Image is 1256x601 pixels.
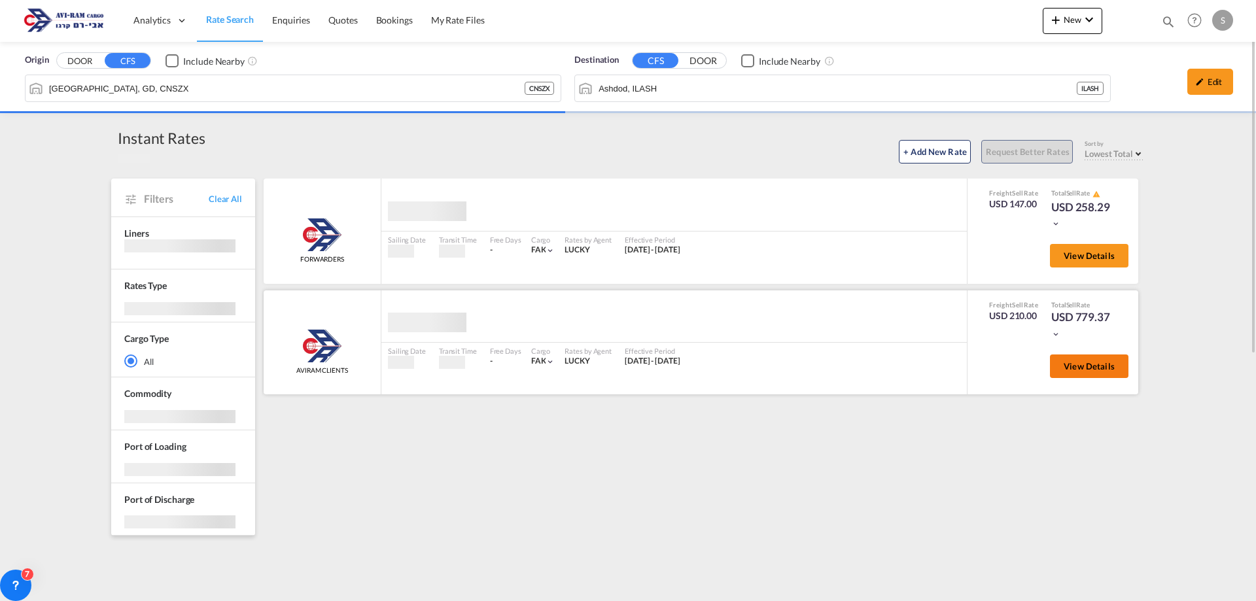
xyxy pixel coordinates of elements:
[1066,189,1077,197] span: Sell
[388,235,426,245] div: Sailing Date
[625,356,680,367] div: 16 Aug 2025 - 31 Aug 2025
[303,330,342,362] img: Aviram
[1092,190,1100,198] md-icon: icon-alert
[105,53,150,68] button: CFS
[183,55,245,68] div: Include Nearby
[981,140,1073,163] button: Request Better Rates
[1077,82,1104,95] div: ILASH
[376,14,413,26] span: Bookings
[1066,301,1077,309] span: Sell
[431,14,485,26] span: My Rate Files
[525,82,555,95] div: CNSZX
[1050,244,1128,267] button: View Details
[625,245,680,256] div: 16 Aug 2025 - 31 Aug 2025
[1091,189,1100,199] button: icon-alert
[1183,9,1212,33] div: Help
[989,188,1038,197] div: Freight Rate
[625,346,680,356] div: Effective Period
[328,14,357,26] span: Quotes
[1051,300,1117,309] div: Total Rate
[124,332,169,345] div: Cargo Type
[124,228,148,239] span: Liners
[490,356,493,367] div: -
[124,388,171,399] span: Commodity
[439,235,477,245] div: Transit Time
[989,309,1038,322] div: USD 210.00
[439,346,477,356] div: Transit Time
[1212,10,1233,31] div: S
[1064,250,1115,261] span: View Details
[680,54,726,69] button: DOOR
[565,356,612,367] div: LUCKY
[565,245,590,254] span: LUCKY
[209,193,242,205] span: Clear All
[20,6,108,35] img: 166978e0a5f911edb4280f3c7a976193.png
[1051,199,1117,231] div: USD 258.29
[490,346,521,356] div: Free Days
[1064,361,1115,371] span: View Details
[1051,309,1117,341] div: USD 779.37
[565,235,612,245] div: Rates by Agent
[824,56,835,66] md-icon: Unchecked: Ignores neighbouring ports when fetching rates.Checked : Includes neighbouring ports w...
[1161,14,1176,34] div: icon-magnify
[531,245,546,254] span: FAK
[1051,219,1060,228] md-icon: icon-chevron-down
[625,235,680,245] div: Effective Period
[531,356,546,366] span: FAK
[296,366,348,375] span: AVIRAM CLIENTS
[633,53,678,68] button: CFS
[247,56,258,66] md-icon: Unchecked: Ignores neighbouring ports when fetching rates.Checked : Includes neighbouring ports w...
[989,197,1038,211] div: USD 147.00
[1051,188,1117,199] div: Total Rate
[531,346,555,356] div: Cargo
[144,192,209,206] span: Filters
[25,54,48,67] span: Origin
[303,218,342,251] img: Aviram
[49,78,525,98] input: Search by Port
[989,300,1038,309] div: Freight Rate
[57,54,103,69] button: DOOR
[565,245,612,256] div: LUCKY
[531,235,555,245] div: Cargo
[1161,14,1176,29] md-icon: icon-magnify
[546,246,555,255] md-icon: icon-chevron-down
[206,14,254,25] span: Rate Search
[133,14,171,27] span: Analytics
[490,245,493,256] div: -
[625,356,680,366] span: [DATE] - [DATE]
[565,356,590,366] span: LUCKY
[118,128,205,148] div: Instant Rates
[26,75,561,101] md-input-container: Shenzhen, GD, CNSZX
[1085,140,1145,148] div: Sort by
[1085,145,1145,160] md-select: Select: Lowest Total
[388,346,426,356] div: Sailing Date
[599,78,1077,98] input: Search by Port
[1187,69,1233,95] div: icon-pencilEdit
[899,140,971,163] button: + Add New Rate
[565,346,612,356] div: Rates by Agent
[574,54,619,67] span: Destination
[1048,12,1064,27] md-icon: icon-plus 400-fg
[272,14,310,26] span: Enquiries
[1012,301,1023,309] span: Sell
[1183,9,1206,31] span: Help
[1051,330,1060,339] md-icon: icon-chevron-down
[124,279,167,292] div: Rates Type
[759,55,820,68] div: Include Nearby
[1043,8,1102,34] button: icon-plus 400-fgNewicon-chevron-down
[625,245,680,254] span: [DATE] - [DATE]
[124,441,186,452] span: Port of Loading
[300,254,344,264] span: FORWARDERS
[575,75,1110,101] md-input-container: Ashdod, ILASH
[490,235,521,245] div: Free Days
[1050,354,1128,378] button: View Details
[741,54,820,67] md-checkbox: Checkbox No Ink
[1048,14,1097,25] span: New
[166,54,245,67] md-checkbox: Checkbox No Ink
[1012,189,1023,197] span: Sell
[124,494,194,505] span: Port of Discharge
[124,355,242,368] md-radio-button: All
[1195,77,1204,86] md-icon: icon-pencil
[1085,148,1133,159] span: Lowest Total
